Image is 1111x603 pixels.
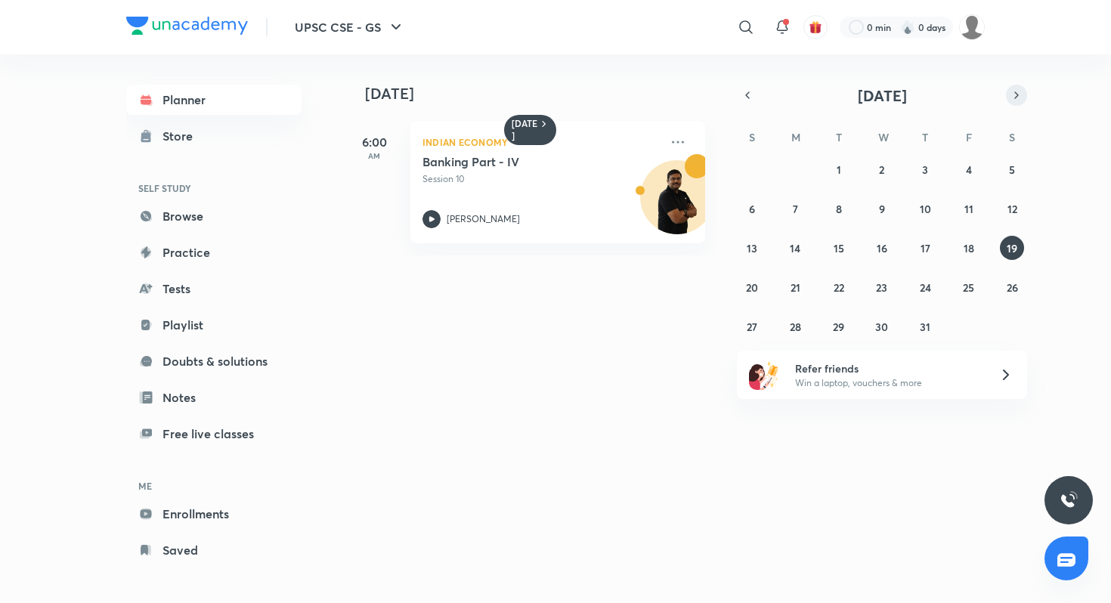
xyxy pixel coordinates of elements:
abbr: Monday [791,130,800,144]
abbr: July 16, 2025 [877,241,887,255]
abbr: July 19, 2025 [1007,241,1017,255]
abbr: July 5, 2025 [1009,162,1015,177]
button: July 23, 2025 [870,275,894,299]
button: July 20, 2025 [740,275,764,299]
button: July 19, 2025 [1000,236,1024,260]
button: July 5, 2025 [1000,157,1024,181]
button: UPSC CSE - GS [286,12,414,42]
abbr: July 7, 2025 [793,202,798,216]
button: July 8, 2025 [827,196,851,221]
a: Saved [126,535,302,565]
button: July 30, 2025 [870,314,894,339]
abbr: Saturday [1009,130,1015,144]
abbr: July 12, 2025 [1007,202,1017,216]
button: July 14, 2025 [783,236,807,260]
abbr: July 26, 2025 [1007,280,1018,295]
abbr: July 6, 2025 [749,202,755,216]
button: July 10, 2025 [913,196,937,221]
button: July 17, 2025 [913,236,937,260]
p: AM [344,151,404,160]
abbr: July 9, 2025 [879,202,885,216]
abbr: Tuesday [836,130,842,144]
img: Avatar [641,169,713,241]
button: July 21, 2025 [783,275,807,299]
abbr: July 14, 2025 [790,241,800,255]
a: Browse [126,201,302,231]
button: July 13, 2025 [740,236,764,260]
abbr: July 18, 2025 [964,241,974,255]
abbr: July 22, 2025 [834,280,844,295]
button: July 4, 2025 [957,157,981,181]
abbr: July 24, 2025 [920,280,931,295]
abbr: July 17, 2025 [921,241,930,255]
button: July 28, 2025 [783,314,807,339]
p: Session 10 [422,172,660,186]
p: [PERSON_NAME] [447,212,520,226]
abbr: July 20, 2025 [746,280,758,295]
button: July 15, 2025 [827,236,851,260]
abbr: July 13, 2025 [747,241,757,255]
a: Tests [126,274,302,304]
abbr: Sunday [749,130,755,144]
abbr: July 25, 2025 [963,280,974,295]
a: Planner [126,85,302,115]
button: July 29, 2025 [827,314,851,339]
abbr: July 28, 2025 [790,320,801,334]
abbr: July 30, 2025 [875,320,888,334]
button: avatar [803,15,828,39]
abbr: Wednesday [878,130,889,144]
button: July 2, 2025 [870,157,894,181]
button: July 12, 2025 [1000,196,1024,221]
img: Company Logo [126,17,248,35]
abbr: July 1, 2025 [837,162,841,177]
h6: SELF STUDY [126,175,302,201]
abbr: July 11, 2025 [964,202,973,216]
abbr: July 10, 2025 [920,202,931,216]
a: Practice [126,237,302,267]
button: July 3, 2025 [913,157,937,181]
abbr: July 29, 2025 [833,320,844,334]
a: Enrollments [126,499,302,529]
abbr: July 31, 2025 [920,320,930,334]
a: Free live classes [126,419,302,449]
button: July 26, 2025 [1000,275,1024,299]
button: [DATE] [758,85,1006,106]
abbr: July 8, 2025 [836,202,842,216]
a: Doubts & solutions [126,346,302,376]
button: July 25, 2025 [957,275,981,299]
img: referral [749,360,779,390]
a: Notes [126,382,302,413]
h6: [DATE] [512,118,538,142]
button: July 22, 2025 [827,275,851,299]
abbr: July 2, 2025 [879,162,884,177]
p: Win a laptop, vouchers & more [795,376,981,390]
a: Store [126,121,302,151]
h6: ME [126,473,302,499]
h4: [DATE] [365,85,720,103]
button: July 1, 2025 [827,157,851,181]
abbr: July 3, 2025 [922,162,928,177]
a: Company Logo [126,17,248,39]
button: July 31, 2025 [913,314,937,339]
button: July 16, 2025 [870,236,894,260]
abbr: July 21, 2025 [791,280,800,295]
img: ttu [1060,491,1078,509]
abbr: July 15, 2025 [834,241,844,255]
abbr: July 23, 2025 [876,280,887,295]
button: July 6, 2025 [740,196,764,221]
button: July 27, 2025 [740,314,764,339]
p: Indian Economy [422,133,660,151]
h5: 6:00 [344,133,404,151]
button: July 24, 2025 [913,275,937,299]
abbr: July 27, 2025 [747,320,757,334]
h6: Refer friends [795,360,981,376]
img: avatar [809,20,822,34]
abbr: July 4, 2025 [966,162,972,177]
span: [DATE] [858,85,907,106]
img: streak [900,20,915,35]
abbr: Thursday [922,130,928,144]
button: July 7, 2025 [783,196,807,221]
abbr: Friday [966,130,972,144]
a: Playlist [126,310,302,340]
button: July 18, 2025 [957,236,981,260]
